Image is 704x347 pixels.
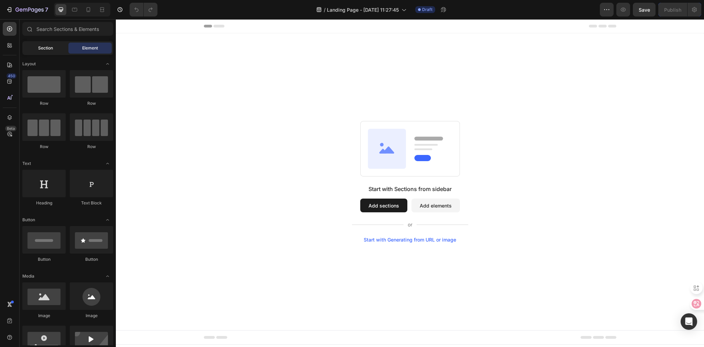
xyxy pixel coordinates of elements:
[22,273,34,279] span: Media
[422,7,432,13] span: Draft
[22,217,35,223] span: Button
[45,5,48,14] p: 7
[130,3,157,16] div: Undo/Redo
[664,6,681,13] div: Publish
[7,73,16,79] div: 450
[3,3,51,16] button: 7
[658,3,687,16] button: Publish
[38,45,53,51] span: Section
[22,160,31,167] span: Text
[5,126,16,131] div: Beta
[327,6,399,13] span: Landing Page - [DATE] 11:27:45
[22,313,66,319] div: Image
[324,6,326,13] span: /
[22,256,66,262] div: Button
[116,19,704,347] iframe: Design area
[633,3,656,16] button: Save
[248,218,340,223] div: Start with Generating from URL or image
[102,58,113,69] span: Toggle open
[244,179,291,193] button: Add sections
[639,7,650,13] span: Save
[102,271,113,282] span: Toggle open
[22,61,36,67] span: Layout
[296,179,344,193] button: Add elements
[70,200,113,206] div: Text Block
[681,313,697,330] div: Open Intercom Messenger
[22,144,66,150] div: Row
[22,22,113,36] input: Search Sections & Elements
[70,100,113,107] div: Row
[253,166,336,174] div: Start with Sections from sidebar
[82,45,98,51] span: Element
[102,214,113,225] span: Toggle open
[22,200,66,206] div: Heading
[70,256,113,262] div: Button
[70,313,113,319] div: Image
[102,158,113,169] span: Toggle open
[22,100,66,107] div: Row
[70,144,113,150] div: Row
